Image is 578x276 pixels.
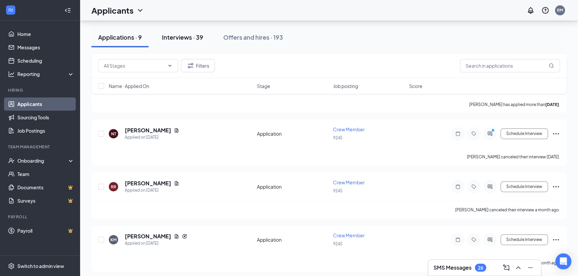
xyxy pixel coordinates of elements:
span: Stage [257,83,270,89]
p: [PERSON_NAME] has applied more than . [469,102,560,107]
div: Onboarding [17,157,69,164]
h5: [PERSON_NAME] [125,233,171,240]
span: Crew Member [333,232,365,238]
div: [PERSON_NAME] canceled their interview a month ago. [455,207,560,213]
h3: SMS Messages [433,264,472,271]
h5: [PERSON_NAME] [125,180,171,187]
svg: Note [454,131,462,136]
svg: Document [174,181,179,186]
a: PayrollCrown [17,224,74,237]
svg: Document [174,128,179,133]
div: Application [257,236,329,243]
svg: UserCheck [8,157,15,164]
div: RM [557,7,563,13]
a: Applicants [17,97,74,111]
h5: [PERSON_NAME] [125,127,171,134]
span: 9245 [333,135,342,140]
h1: Applicants [91,5,133,16]
div: Open Intercom Messenger [555,253,571,269]
span: 9245 [333,241,342,246]
svg: Ellipses [552,130,560,138]
svg: ActiveChat [486,237,494,242]
b: [DATE] [545,102,559,107]
svg: Tag [470,131,478,136]
svg: Note [454,184,462,189]
svg: PrimaryDot [490,128,498,134]
a: Sourcing Tools [17,111,74,124]
div: Interviews · 39 [162,33,203,41]
div: RR [111,184,116,190]
div: Reporting [17,71,75,77]
span: Name · Applied On [109,83,149,89]
svg: QuestionInfo [541,6,549,14]
svg: Collapse [64,7,71,14]
svg: ComposeMessage [502,264,510,272]
button: Schedule Interview [501,128,548,139]
svg: Settings [8,263,15,269]
button: Minimize [525,262,536,273]
div: 26 [478,265,483,271]
div: Application [257,130,329,137]
a: Home [17,27,74,41]
svg: MagnifyingGlass [549,63,554,68]
div: Applications · 9 [98,33,142,41]
svg: ActiveChat [486,131,494,136]
svg: Note [454,237,462,242]
svg: ChevronDown [136,6,144,14]
span: 9245 [333,188,342,193]
svg: ActiveChat [486,184,494,189]
svg: Ellipses [552,183,560,191]
span: Score [409,83,422,89]
svg: WorkstreamLogo [7,7,14,13]
div: [PERSON_NAME] canceled their interview [DATE]. [467,154,560,160]
span: Crew Member [333,126,365,132]
svg: Filter [187,62,195,70]
div: KM [110,237,116,243]
a: Scheduling [17,54,74,67]
svg: Ellipses [552,236,560,244]
div: Application [257,183,329,190]
svg: ChevronDown [167,63,173,68]
a: SurveysCrown [17,194,74,207]
svg: Tag [470,184,478,189]
button: ChevronUp [513,262,524,273]
span: Crew Member [333,179,365,185]
div: Applied on [DATE] [125,187,179,194]
div: Team Management [8,144,73,150]
svg: Analysis [8,71,15,77]
button: Schedule Interview [501,181,548,192]
input: All Stages [104,62,165,69]
a: Job Postings [17,124,74,137]
svg: Document [174,234,179,239]
div: Applied on [DATE] [125,134,179,141]
svg: Tag [470,237,478,242]
div: Payroll [8,214,73,220]
svg: Reapply [182,234,187,239]
div: Applied on [DATE] [125,240,187,247]
input: Search in applications [460,59,560,72]
div: NT [111,131,116,137]
button: ComposeMessage [501,262,512,273]
svg: ChevronUp [514,264,522,272]
button: Filter Filters [181,59,215,72]
a: DocumentsCrown [17,181,74,194]
a: Messages [17,41,74,54]
div: Offers and hires · 193 [223,33,283,41]
svg: Notifications [527,6,535,14]
div: Switch to admin view [17,263,64,269]
span: Job posting [333,83,358,89]
svg: Minimize [526,264,534,272]
div: Hiring [8,87,73,93]
a: Team [17,167,74,181]
button: Schedule Interview [501,234,548,245]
